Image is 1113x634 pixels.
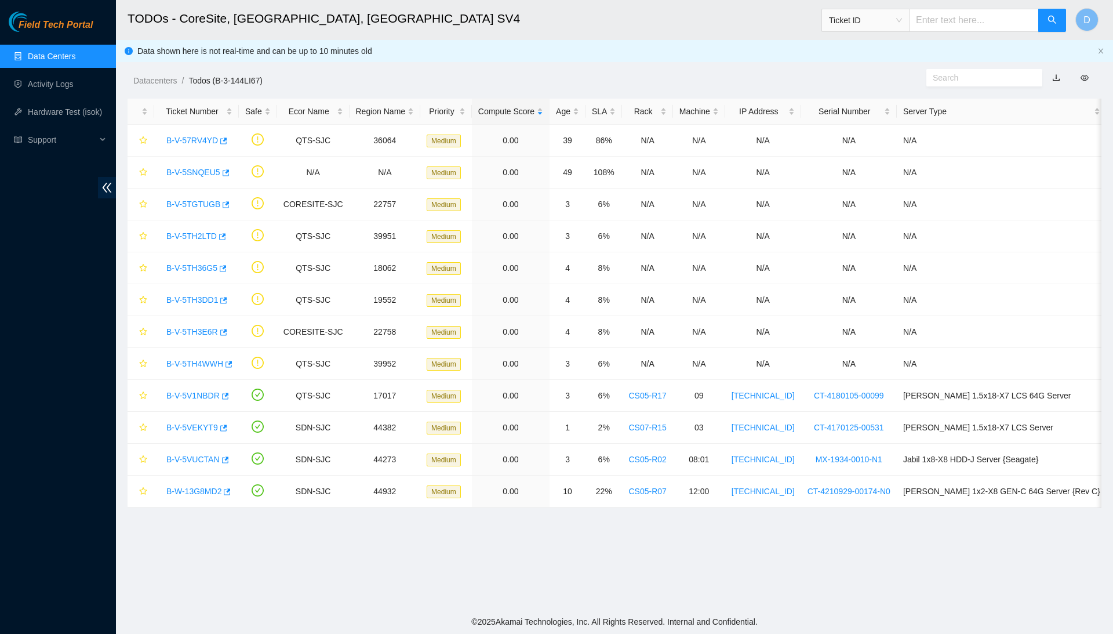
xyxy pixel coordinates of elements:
td: N/A [673,189,725,220]
button: search [1038,9,1066,32]
td: N/A [673,157,725,189]
a: CT-4210929-00174-N0 [808,487,890,496]
span: star [139,392,147,401]
span: star [139,487,147,497]
td: 39 [550,125,585,157]
td: 12:00 [673,476,725,508]
td: 3 [550,380,585,412]
td: N/A [622,316,672,348]
td: N/A [801,252,897,284]
a: Activity Logs [28,79,74,89]
a: [TECHNICAL_ID] [732,391,795,400]
td: 22757 [350,189,421,220]
td: 6% [585,348,622,380]
a: B-V-5TH3E6R [166,327,218,336]
span: star [139,360,147,369]
td: N/A [673,125,725,157]
td: 0.00 [472,444,550,476]
td: 0.00 [472,412,550,444]
a: CS05-R02 [628,455,666,464]
td: [PERSON_NAME] 1x2-X8 GEN-C 64G Server {Rev C} [897,476,1107,508]
a: [TECHNICAL_ID] [732,423,795,432]
td: QTS-SJC [277,380,350,412]
td: 10 [550,476,585,508]
input: Search [933,71,1027,84]
a: Todos (B-3-144LI67) [188,76,263,85]
td: N/A [725,220,801,252]
button: D [1075,8,1099,31]
span: star [139,328,147,337]
button: close [1097,48,1104,55]
td: 49 [550,157,585,189]
span: exclamation-circle [252,261,264,273]
span: Medium [427,390,461,403]
td: 18062 [350,252,421,284]
span: star [139,423,147,433]
span: star [139,455,147,465]
td: N/A [801,316,897,348]
span: exclamation-circle [252,133,264,146]
td: N/A [897,125,1107,157]
td: N/A [622,348,672,380]
button: star [134,482,148,501]
td: 3 [550,444,585,476]
td: QTS-SJC [277,348,350,380]
td: 2% [585,412,622,444]
a: CS05-R07 [628,487,666,496]
button: star [134,291,148,309]
a: B-V-5TH3DD1 [166,295,218,305]
td: CORESITE-SJC [277,189,350,220]
span: Medium [427,166,461,179]
td: 6% [585,189,622,220]
td: 8% [585,316,622,348]
td: N/A [622,189,672,220]
td: 19552 [350,284,421,316]
td: N/A [725,316,801,348]
span: Support [28,128,96,151]
a: Hardware Test (isok) [28,107,102,117]
span: Medium [427,358,461,371]
td: N/A [622,252,672,284]
span: exclamation-circle [252,229,264,241]
td: 6% [585,444,622,476]
td: N/A [673,348,725,380]
td: 3 [550,348,585,380]
button: star [134,323,148,341]
span: exclamation-circle [252,325,264,337]
td: QTS-SJC [277,284,350,316]
td: 0.00 [472,348,550,380]
td: 44273 [350,444,421,476]
a: Data Centers [28,52,75,61]
span: Medium [427,262,461,275]
td: N/A [725,284,801,316]
span: Medium [427,422,461,434]
td: N/A [725,348,801,380]
a: Akamai TechnologiesField Tech Portal [9,21,93,36]
td: N/A [801,125,897,157]
span: Ticket ID [829,12,902,29]
span: double-left [98,177,116,198]
td: QTS-SJC [277,252,350,284]
td: 22% [585,476,622,508]
span: Field Tech Portal [19,20,93,31]
td: 0.00 [472,476,550,508]
td: 03 [673,412,725,444]
td: 36064 [350,125,421,157]
td: 0.00 [472,189,550,220]
button: star [134,227,148,245]
td: N/A [673,252,725,284]
td: SDN-SJC [277,444,350,476]
a: B-V-5VEKYT9 [166,423,218,432]
td: N/A [897,252,1107,284]
span: / [181,76,184,85]
td: N/A [897,348,1107,380]
span: check-circle [252,389,264,401]
td: 108% [585,157,622,189]
td: Jabil 1x8-X8 HDD-J Server {Seagate} [897,444,1107,476]
button: download [1043,68,1069,87]
span: exclamation-circle [252,357,264,369]
td: CORESITE-SJC [277,316,350,348]
td: 0.00 [472,284,550,316]
td: 17017 [350,380,421,412]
